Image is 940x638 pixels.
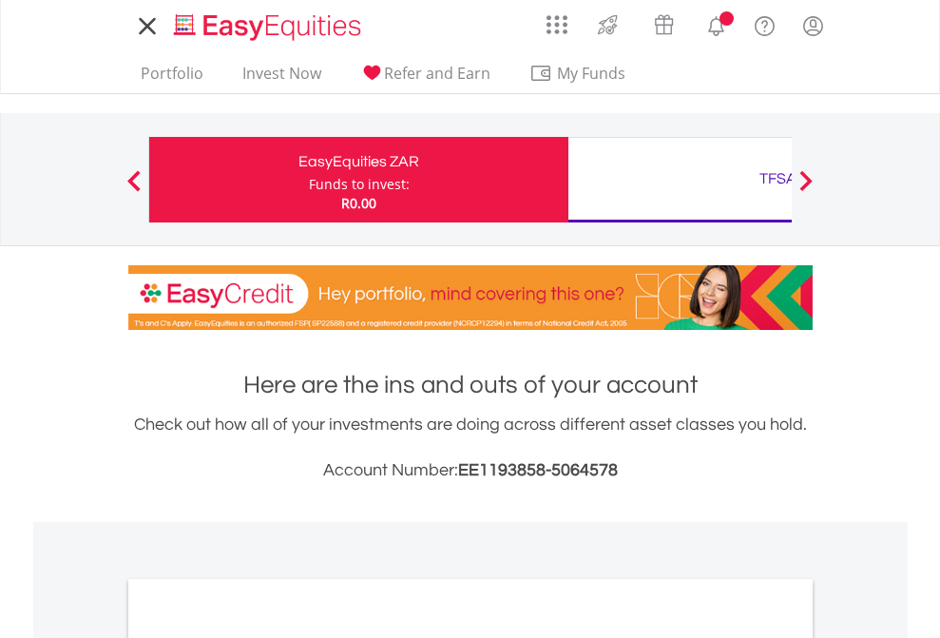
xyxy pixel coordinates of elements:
div: Check out how all of your investments are doing across different asset classes you hold. [128,412,813,484]
a: My Profile [789,5,837,47]
img: grid-menu-icon.svg [547,14,567,35]
span: My Funds [529,61,654,86]
a: AppsGrid [534,5,580,35]
img: thrive-v2.svg [592,10,623,40]
div: EasyEquities ZAR [161,148,557,175]
a: Notifications [692,5,740,43]
a: Portfolio [133,64,211,93]
a: Invest Now [235,64,329,93]
span: EE1193858-5064578 [458,461,618,479]
a: Vouchers [636,5,692,40]
button: Previous [115,180,153,199]
h3: Account Number: [128,457,813,484]
span: Refer and Earn [384,63,490,84]
a: FAQ's and Support [740,5,789,43]
a: Home page [166,5,369,43]
div: Funds to invest: [309,175,410,194]
img: EasyEquities_Logo.png [170,11,369,43]
h1: Here are the ins and outs of your account [128,368,813,402]
img: vouchers-v2.svg [648,10,680,40]
button: Next [787,180,825,199]
a: Refer and Earn [353,64,498,93]
span: R0.00 [341,194,376,212]
img: EasyCredit Promotion Banner [128,265,813,330]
